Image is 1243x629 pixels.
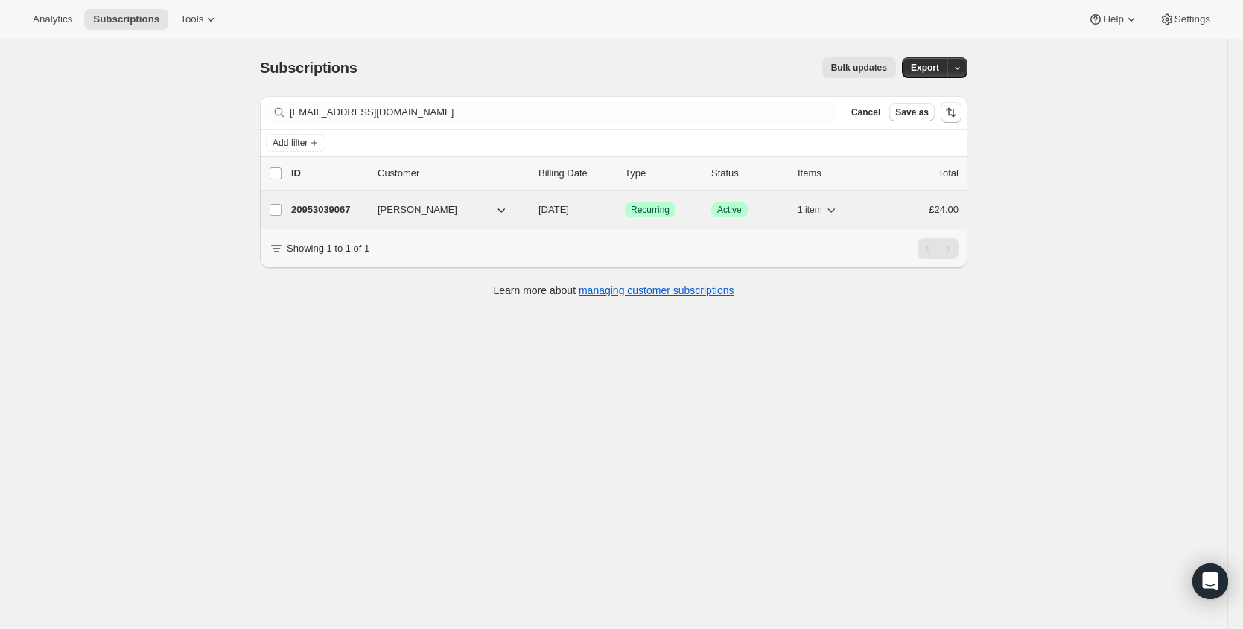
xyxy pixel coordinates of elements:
p: Customer [378,166,527,181]
span: Export [911,62,939,74]
span: Recurring [631,204,670,216]
button: Cancel [845,103,886,121]
span: Save as [895,106,929,118]
button: 1 item [798,199,839,220]
button: Subscriptions [84,9,168,30]
p: Learn more about [494,283,734,298]
p: Status [711,166,786,181]
button: Sort the results [941,102,961,123]
span: Subscriptions [93,13,159,25]
span: Cancel [851,106,880,118]
button: Help [1079,9,1147,30]
a: managing customer subscriptions [579,284,734,296]
div: IDCustomerBilling DateTypeStatusItemsTotal [291,166,959,181]
span: [PERSON_NAME] [378,202,457,217]
span: Bulk updates [831,62,887,74]
button: Analytics [24,9,81,30]
p: Total [938,166,959,181]
button: Settings [1151,9,1219,30]
span: Add filter [273,137,308,149]
button: Save as [889,103,935,121]
span: Tools [180,13,203,25]
div: Items [798,166,872,181]
span: Subscriptions [260,60,357,76]
div: 20953039067[PERSON_NAME][DATE]SuccessRecurringSuccessActive1 item£24.00 [291,199,959,220]
nav: Pagination [918,238,959,259]
span: Help [1103,13,1123,25]
span: Settings [1174,13,1210,25]
span: 1 item [798,204,822,216]
button: Add filter [266,134,325,152]
span: £24.00 [929,204,959,215]
input: Filter subscribers [290,102,836,123]
div: Type [625,166,699,181]
p: ID [291,166,366,181]
div: Open Intercom Messenger [1192,563,1228,599]
p: Billing Date [538,166,613,181]
span: Analytics [33,13,72,25]
p: 20953039067 [291,202,366,217]
button: Export [902,57,948,78]
p: Showing 1 to 1 of 1 [287,241,369,256]
button: Tools [171,9,227,30]
span: Active [717,204,742,216]
button: Bulk updates [822,57,896,78]
button: [PERSON_NAME] [369,198,518,222]
span: [DATE] [538,204,569,215]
